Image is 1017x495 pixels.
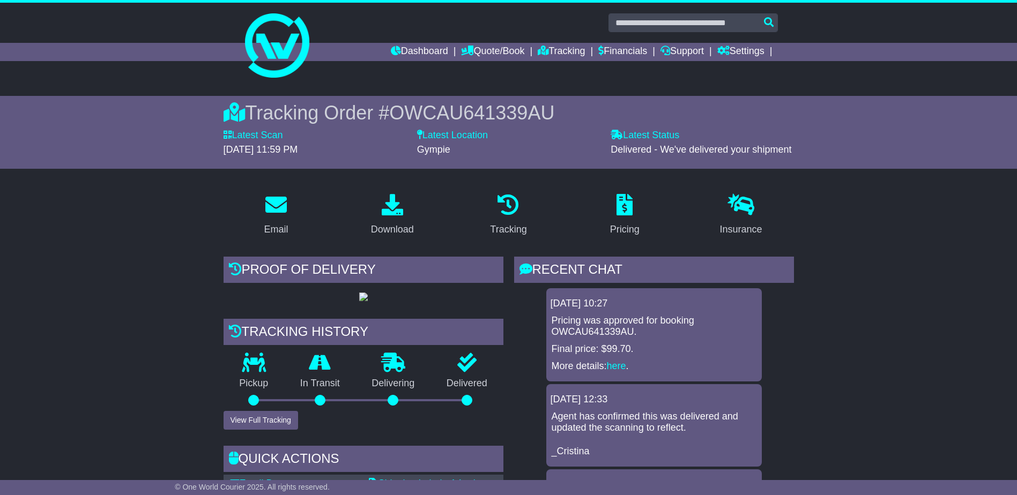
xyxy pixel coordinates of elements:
[284,378,356,389] p: In Transit
[224,446,503,475] div: Quick Actions
[391,43,448,61] a: Dashboard
[369,478,492,489] a: Shipping Label - A4 printer
[230,478,315,489] a: Email Documents
[224,144,298,155] span: [DATE] 11:59 PM
[598,43,647,61] a: Financials
[551,298,758,310] div: [DATE] 10:27
[371,222,414,237] div: Download
[430,378,503,389] p: Delivered
[224,378,285,389] p: Pickup
[224,319,503,348] div: Tracking history
[356,378,431,389] p: Delivering
[224,257,503,286] div: Proof of Delivery
[514,257,794,286] div: RECENT CHAT
[257,190,295,241] a: Email
[175,483,330,491] span: © One World Courier 2025. All rights reserved.
[717,43,764,61] a: Settings
[607,361,626,371] a: here
[552,315,756,338] p: Pricing was approved for booking OWCAU641339AU.
[611,144,791,155] span: Delivered - We've delivered your shipment
[611,130,679,141] label: Latest Status
[483,190,533,241] a: Tracking
[552,361,756,372] p: More details: .
[720,222,762,237] div: Insurance
[660,43,704,61] a: Support
[538,43,585,61] a: Tracking
[551,479,758,491] div: [DATE] 09:46
[552,343,756,355] p: Final price: $99.70.
[224,130,283,141] label: Latest Scan
[224,411,298,430] button: View Full Tracking
[359,292,368,301] img: GetPodImage
[364,190,421,241] a: Download
[603,190,647,241] a: Pricing
[551,394,758,406] div: [DATE] 12:33
[417,130,488,141] label: Latest Location
[224,101,794,124] div: Tracking Order #
[713,190,769,241] a: Insurance
[490,222,526,237] div: Tracking
[417,144,450,155] span: Gympie
[552,411,756,457] p: Agent has confirmed this was delivered and updated the scanning to reflect. _Cristina
[389,102,554,124] span: OWCAU641339AU
[264,222,288,237] div: Email
[461,43,524,61] a: Quote/Book
[610,222,640,237] div: Pricing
